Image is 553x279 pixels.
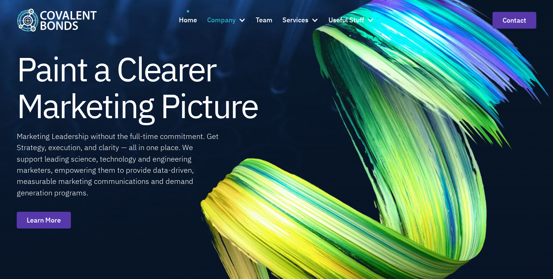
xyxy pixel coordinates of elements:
h1: Paint a Clearer Marketing Picture [17,51,258,124]
img: Covalent Bonds White / Teal Logo [17,9,97,31]
div: Team [256,15,272,26]
iframe: Chat Widget [440,199,553,279]
a: contact [493,12,536,29]
div: Company [207,15,236,26]
div: Company [207,10,246,30]
div: Marketing Leadership without the full-time commitment. Get Strategy, execution, and clarity — all... [17,131,220,198]
div: Services [282,10,318,30]
a: Team [256,10,272,30]
a: Learn More [17,212,71,228]
a: home [17,9,97,31]
div: Services [282,15,308,26]
a: Home [179,10,197,30]
div: Useful Stuff [328,10,374,30]
div: Useful Stuff [328,15,364,26]
div: Home [179,15,197,26]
